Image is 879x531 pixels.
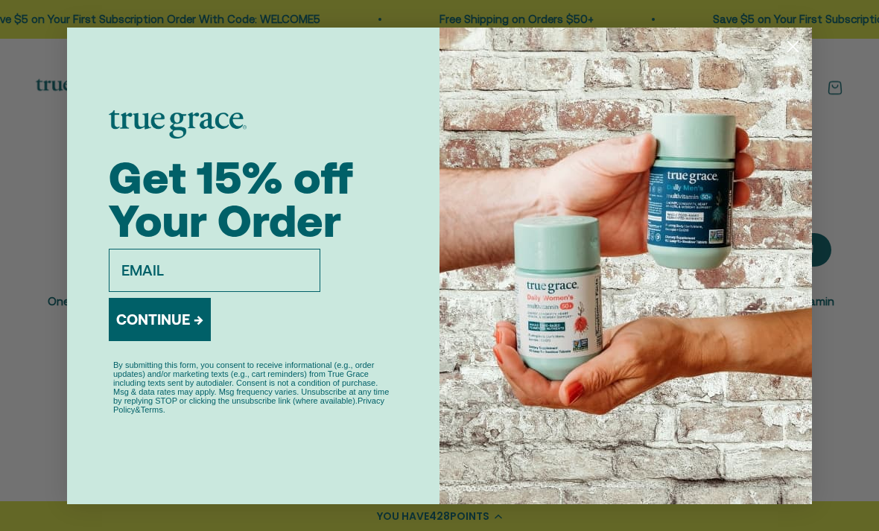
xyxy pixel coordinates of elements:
[780,34,806,60] button: Close dialog
[109,298,211,341] button: CONTINUE →
[113,360,393,414] p: By submitting this form, you consent to receive informational (e.g., order updates) and/or market...
[439,28,812,504] img: ea6db371-f0a2-4b66-b0cf-f62b63694141.jpeg
[109,249,320,292] input: EMAIL
[109,110,247,139] img: logo placeholder
[141,405,163,414] a: Terms
[113,396,384,414] a: Privacy Policy
[109,152,353,247] span: Get 15% off Your Order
